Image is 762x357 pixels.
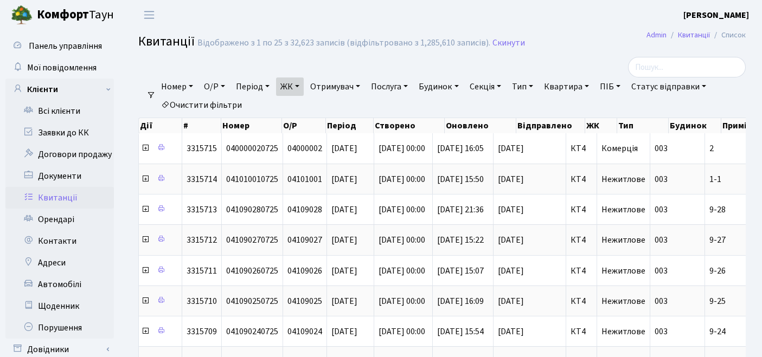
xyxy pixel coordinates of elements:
span: КТ4 [571,205,592,214]
span: [DATE] 21:36 [437,204,484,216]
th: Створено [374,118,445,133]
span: 04109024 [287,326,322,337]
button: Переключити навігацію [136,6,163,24]
a: Період [232,77,274,96]
span: [DATE] 16:09 [437,295,484,307]
span: [DATE] 00:00 [379,204,425,216]
a: Документи [5,165,114,187]
a: Статус відправки [627,77,710,96]
a: Заявки до КК [5,122,114,144]
span: [DATE] 00:00 [379,234,425,246]
a: Порушення [5,317,114,339]
a: Квитанції [5,187,114,209]
span: Таун [37,6,114,24]
th: Відправлено [516,118,585,133]
a: Контакти [5,230,114,252]
nav: breadcrumb [630,24,762,47]
a: Адреси [5,252,114,274]
span: [DATE] [498,175,561,184]
a: Будинок [414,77,463,96]
span: [DATE] 15:22 [437,234,484,246]
span: 003 [655,142,668,154]
span: 3315710 [187,295,217,307]
span: 003 [655,326,668,337]
span: 041090250725 [226,295,278,307]
span: 040000020725 [226,142,278,154]
a: Послуга [367,77,412,96]
span: [DATE] [331,295,357,307]
a: Договори продажу [5,144,114,165]
span: [DATE] [498,205,561,214]
a: ЖК [276,77,304,96]
span: Комерція [601,142,638,154]
div: Відображено з 1 по 25 з 32,623 записів (відфільтровано з 1,285,610 записів). [197,38,490,48]
span: КТ4 [571,175,592,184]
a: Admin [646,29,667,41]
a: Автомобілі [5,274,114,295]
span: 041010010725 [226,173,278,185]
span: 003 [655,204,668,216]
span: Нежитлове [601,234,645,246]
a: Мої повідомлення [5,57,114,79]
span: [DATE] [331,204,357,216]
a: ПІБ [595,77,625,96]
span: [DATE] 00:00 [379,295,425,307]
span: 3315715 [187,142,217,154]
a: Квитанції [678,29,710,41]
span: [DATE] 00:00 [379,265,425,277]
a: Скинути [492,38,525,48]
span: [DATE] 00:00 [379,173,425,185]
span: 041090260725 [226,265,278,277]
span: 003 [655,265,668,277]
span: 04000002 [287,142,322,154]
span: 3315714 [187,173,217,185]
span: Нежитлове [601,204,645,216]
a: Номер [157,77,197,96]
span: 3315712 [187,234,217,246]
th: Оновлено [445,118,516,133]
a: О/Р [200,77,229,96]
span: 3315713 [187,204,217,216]
span: 3315711 [187,265,217,277]
th: Тип [617,118,669,133]
span: [DATE] [498,236,561,244]
span: 003 [655,173,668,185]
span: Нежитлове [601,173,645,185]
th: Будинок [669,118,721,133]
span: [DATE] [498,267,561,275]
span: [DATE] 00:00 [379,326,425,337]
span: Нежитлове [601,295,645,307]
span: 04109026 [287,265,322,277]
span: [DATE] [498,297,561,306]
span: 3315709 [187,326,217,337]
li: Список [710,29,746,41]
span: [DATE] [498,327,561,336]
span: [DATE] 15:54 [437,326,484,337]
a: Панель управління [5,35,114,57]
span: [DATE] [331,173,357,185]
span: [DATE] 00:00 [379,142,425,154]
a: Отримувач [306,77,364,96]
span: 041090240725 [226,326,278,337]
span: 003 [655,234,668,246]
span: КТ4 [571,267,592,275]
th: Номер [221,118,282,133]
b: Комфорт [37,6,89,23]
a: Тип [508,77,537,96]
span: Панель управління [29,40,102,52]
span: [DATE] 16:05 [437,142,484,154]
a: Очистити фільтри [157,96,246,114]
a: Орендарі [5,209,114,230]
span: КТ4 [571,297,592,306]
a: Клієнти [5,79,114,100]
span: [DATE] [498,144,561,153]
a: [PERSON_NAME] [683,9,749,22]
span: [DATE] [331,142,357,154]
span: 04109028 [287,204,322,216]
a: Секція [465,77,505,96]
span: КТ4 [571,236,592,244]
th: Період [326,118,374,133]
span: [DATE] [331,234,357,246]
span: 003 [655,295,668,307]
span: Нежитлове [601,265,645,277]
